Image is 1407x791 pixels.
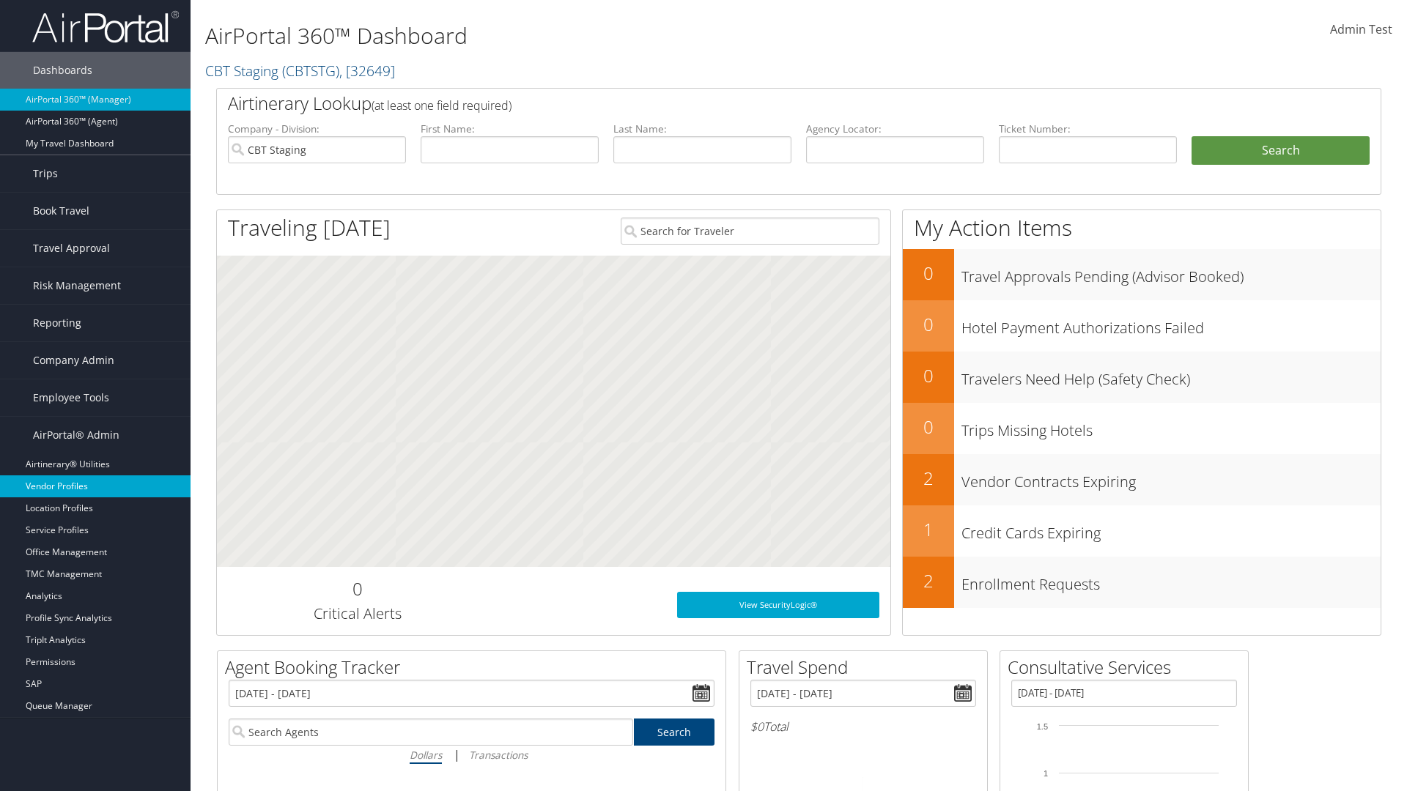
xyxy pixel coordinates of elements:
[228,91,1273,116] h2: Airtinerary Lookup
[903,261,954,286] h2: 0
[747,655,987,680] h2: Travel Spend
[1037,722,1048,731] tspan: 1.5
[33,342,114,379] span: Company Admin
[225,655,725,680] h2: Agent Booking Tracker
[1008,655,1248,680] h2: Consultative Services
[282,61,339,81] span: ( CBTSTG )
[903,505,1381,557] a: 1Credit Cards Expiring
[613,122,791,136] label: Last Name:
[903,568,954,593] h2: 2
[1330,7,1392,53] a: Admin Test
[33,155,58,192] span: Trips
[999,122,1177,136] label: Ticket Number:
[903,312,954,337] h2: 0
[677,592,879,618] a: View SecurityLogic®
[1192,136,1370,166] button: Search
[903,212,1381,243] h1: My Action Items
[961,413,1381,441] h3: Trips Missing Hotels
[339,61,395,81] span: , [ 32649 ]
[903,466,954,491] h2: 2
[33,193,89,229] span: Book Travel
[961,567,1381,595] h3: Enrollment Requests
[33,379,109,416] span: Employee Tools
[903,403,1381,454] a: 0Trips Missing Hotels
[228,212,391,243] h1: Traveling [DATE]
[33,417,119,453] span: AirPortal® Admin
[32,10,179,44] img: airportal-logo.png
[961,464,1381,492] h3: Vendor Contracts Expiring
[421,122,599,136] label: First Name:
[750,718,976,735] h6: Total
[205,21,997,51] h1: AirPortal 360™ Dashboard
[1044,769,1048,778] tspan: 1
[961,362,1381,390] h3: Travelers Need Help (Safety Check)
[33,305,81,341] span: Reporting
[33,267,121,304] span: Risk Management
[903,249,1381,300] a: 0Travel Approvals Pending (Advisor Booked)
[228,122,406,136] label: Company - Division:
[961,516,1381,543] h3: Credit Cards Expiring
[806,122,984,136] label: Agency Locator:
[961,311,1381,338] h3: Hotel Payment Authorizations Failed
[621,218,879,245] input: Search for Traveler
[634,718,715,746] a: Search
[372,97,512,114] span: (at least one field required)
[903,415,954,439] h2: 0
[205,61,395,81] a: CBT Staging
[229,718,633,746] input: Search Agents
[903,300,1381,352] a: 0Hotel Payment Authorizations Failed
[33,230,110,267] span: Travel Approval
[903,517,954,542] h2: 1
[903,363,954,388] h2: 0
[903,557,1381,608] a: 2Enrollment Requests
[228,576,487,601] h2: 0
[903,352,1381,403] a: 0Travelers Need Help (Safety Check)
[228,604,487,624] h3: Critical Alerts
[229,746,714,764] div: |
[750,718,764,735] span: $0
[1330,21,1392,37] span: Admin Test
[410,748,442,762] i: Dollars
[903,454,1381,505] a: 2Vendor Contracts Expiring
[961,259,1381,287] h3: Travel Approvals Pending (Advisor Booked)
[33,52,92,89] span: Dashboards
[469,748,528,762] i: Transactions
